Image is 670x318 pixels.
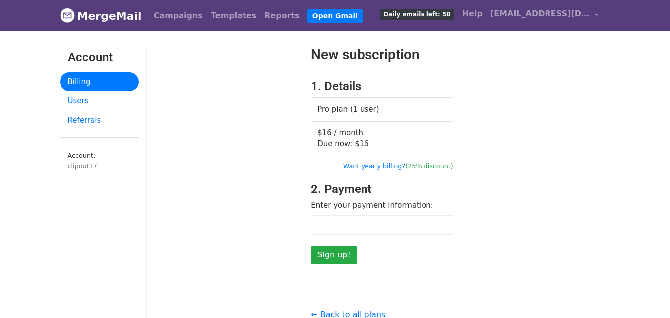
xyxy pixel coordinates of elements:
a: Billing [60,72,139,92]
h3: Account [68,50,131,64]
a: Referrals [60,111,139,130]
span: 16 [360,139,369,148]
td: $16 / month [311,121,453,156]
h2: New subscription [311,46,453,63]
a: Templates [207,6,260,26]
input: Sign up! [311,246,357,264]
small: Account: [68,152,131,171]
span: (25% discount) [405,162,453,170]
a: Reports [260,6,304,26]
a: Help [458,4,487,24]
span: [EMAIL_ADDRESS][DOMAIN_NAME] [490,8,590,20]
h3: 2. Payment [311,182,453,196]
span: Daily emails left: 50 [380,9,454,20]
h3: 1. Details [311,79,453,94]
a: MergeMail [60,5,142,26]
a: [EMAIL_ADDRESS][DOMAIN_NAME] [487,4,603,27]
div: clipout17 [68,161,131,171]
img: MergeMail logo [60,8,75,23]
label: Enter your payment information: [311,200,433,211]
a: Daily emails left: 50 [376,4,458,24]
a: Users [60,91,139,111]
td: Pro plan (1 user) [311,98,453,122]
span: Due now: $ [317,139,369,148]
a: Want yearly billing?(25% discount) [343,162,453,170]
a: Campaigns [150,6,207,26]
a: Open Gmail [307,9,363,23]
iframe: Secure payment input frame [316,221,448,229]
